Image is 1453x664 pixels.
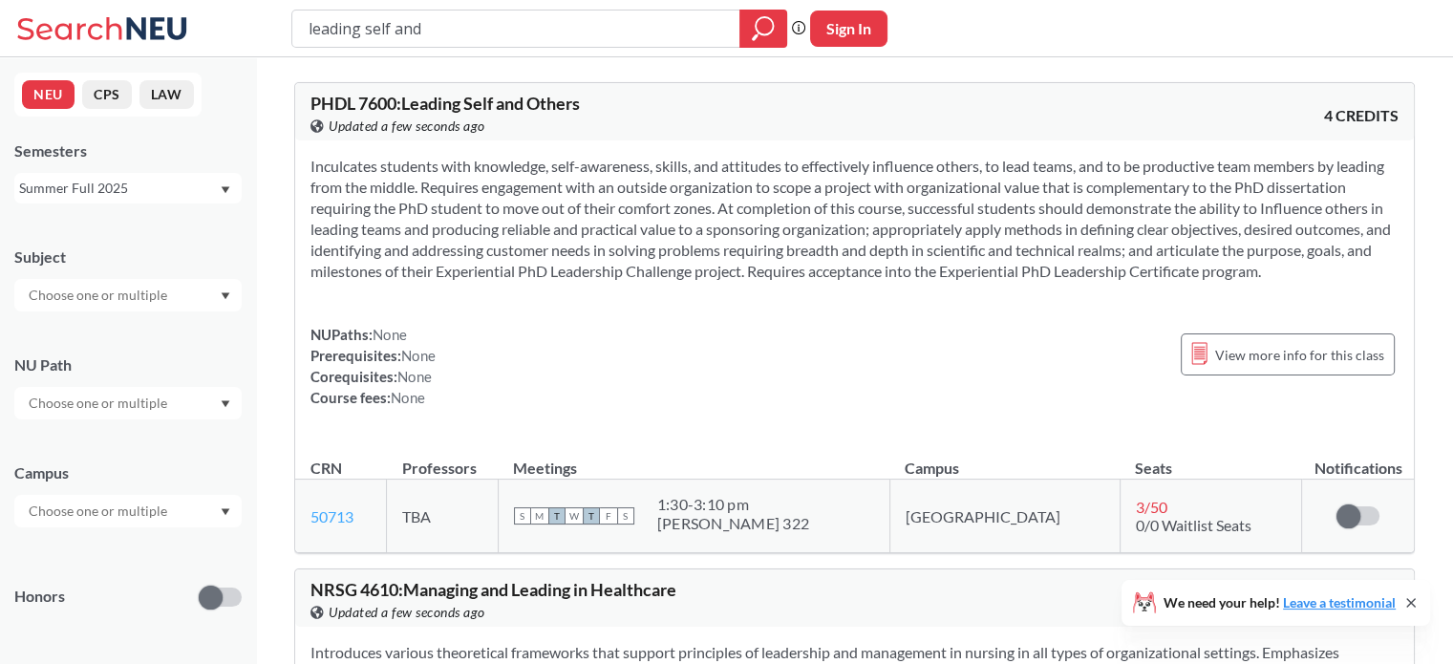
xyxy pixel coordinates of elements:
[14,279,242,311] div: Dropdown arrow
[307,12,726,45] input: Class, professor, course number, "phrase"
[531,507,548,525] span: M
[14,140,242,161] div: Semesters
[19,500,180,523] input: Choose one or multiple
[14,246,242,268] div: Subject
[14,173,242,203] div: Summer Full 2025Dropdown arrow
[221,508,230,516] svg: Dropdown arrow
[657,514,809,533] div: [PERSON_NAME] 322
[387,439,498,480] th: Professors
[617,507,634,525] span: S
[19,392,180,415] input: Choose one or multiple
[19,178,219,199] div: Summer Full 2025
[1324,105,1399,126] span: 4 CREDITS
[391,389,425,406] span: None
[401,347,436,364] span: None
[739,10,787,48] div: magnifying glass
[22,80,75,109] button: NEU
[600,507,617,525] span: F
[329,602,485,623] span: Updated a few seconds ago
[19,284,180,307] input: Choose one or multiple
[889,480,1120,553] td: [GEOGRAPHIC_DATA]
[1215,343,1384,367] span: View more info for this class
[14,495,242,527] div: Dropdown arrow
[514,507,531,525] span: S
[1164,596,1396,610] span: We need your help!
[548,507,566,525] span: T
[498,439,889,480] th: Meetings
[221,400,230,408] svg: Dropdown arrow
[221,186,230,194] svg: Dropdown arrow
[82,80,132,109] button: CPS
[566,507,583,525] span: W
[1283,594,1396,610] a: Leave a testimonial
[1120,439,1302,480] th: Seats
[1136,516,1251,534] span: 0/0 Waitlist Seats
[1136,498,1167,516] span: 3 / 50
[310,579,676,600] span: NRSG 4610 : Managing and Leading in Healthcare
[14,462,242,483] div: Campus
[14,387,242,419] div: Dropdown arrow
[14,586,65,608] p: Honors
[329,116,485,137] span: Updated a few seconds ago
[310,458,342,479] div: CRN
[310,324,436,408] div: NUPaths: Prerequisites: Corequisites: Course fees:
[139,80,194,109] button: LAW
[889,439,1120,480] th: Campus
[310,93,580,114] span: PHDL 7600 : Leading Self and Others
[14,354,242,375] div: NU Path
[397,368,432,385] span: None
[810,11,887,47] button: Sign In
[583,507,600,525] span: T
[221,292,230,300] svg: Dropdown arrow
[1302,439,1414,480] th: Notifications
[657,495,809,514] div: 1:30 - 3:10 pm
[752,15,775,42] svg: magnifying glass
[310,156,1399,282] section: Inculcates students with knowledge, self-awareness, skills, and attitudes to effectively influenc...
[373,326,407,343] span: None
[387,480,498,553] td: TBA
[310,507,353,525] a: 50713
